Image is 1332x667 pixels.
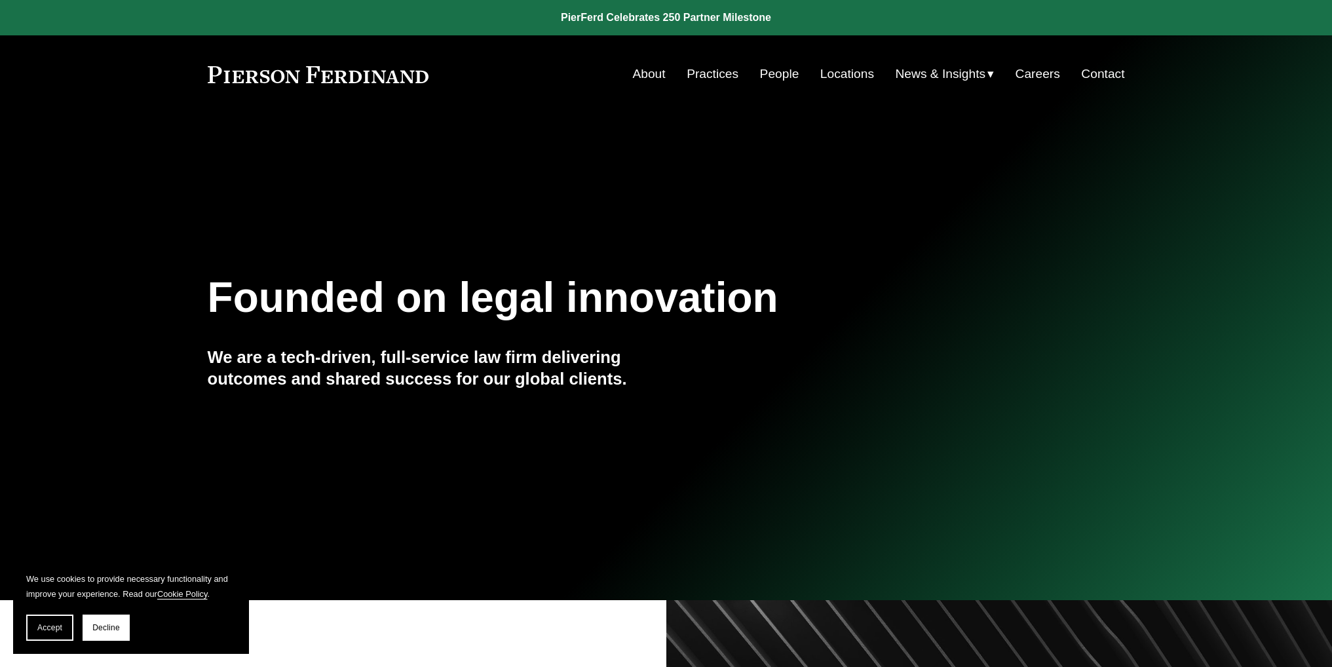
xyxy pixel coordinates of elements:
[896,63,986,86] span: News & Insights
[83,615,130,641] button: Decline
[157,589,208,599] a: Cookie Policy
[820,62,874,86] a: Locations
[208,274,972,322] h1: Founded on legal innovation
[1081,62,1124,86] a: Contact
[1016,62,1060,86] a: Careers
[92,623,120,632] span: Decline
[26,615,73,641] button: Accept
[13,558,249,654] section: Cookie banner
[760,62,799,86] a: People
[26,571,236,601] p: We use cookies to provide necessary functionality and improve your experience. Read our .
[632,62,665,86] a: About
[896,62,995,86] a: folder dropdown
[37,623,62,632] span: Accept
[208,347,666,389] h4: We are a tech-driven, full-service law firm delivering outcomes and shared success for our global...
[687,62,738,86] a: Practices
